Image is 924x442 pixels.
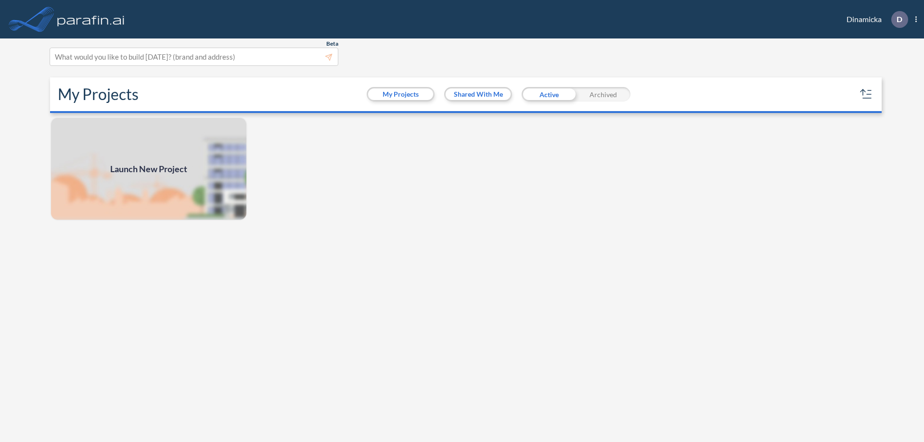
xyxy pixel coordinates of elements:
[50,117,247,221] img: add
[110,163,187,176] span: Launch New Project
[897,15,902,24] p: D
[446,88,511,100] button: Shared With Me
[58,85,139,103] h2: My Projects
[50,117,247,221] a: Launch New Project
[859,87,874,102] button: sort
[55,10,127,29] img: logo
[576,87,630,101] div: Archived
[368,88,433,100] button: My Projects
[522,87,576,101] div: Active
[832,11,917,28] div: Dinamicka
[326,40,338,48] span: Beta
